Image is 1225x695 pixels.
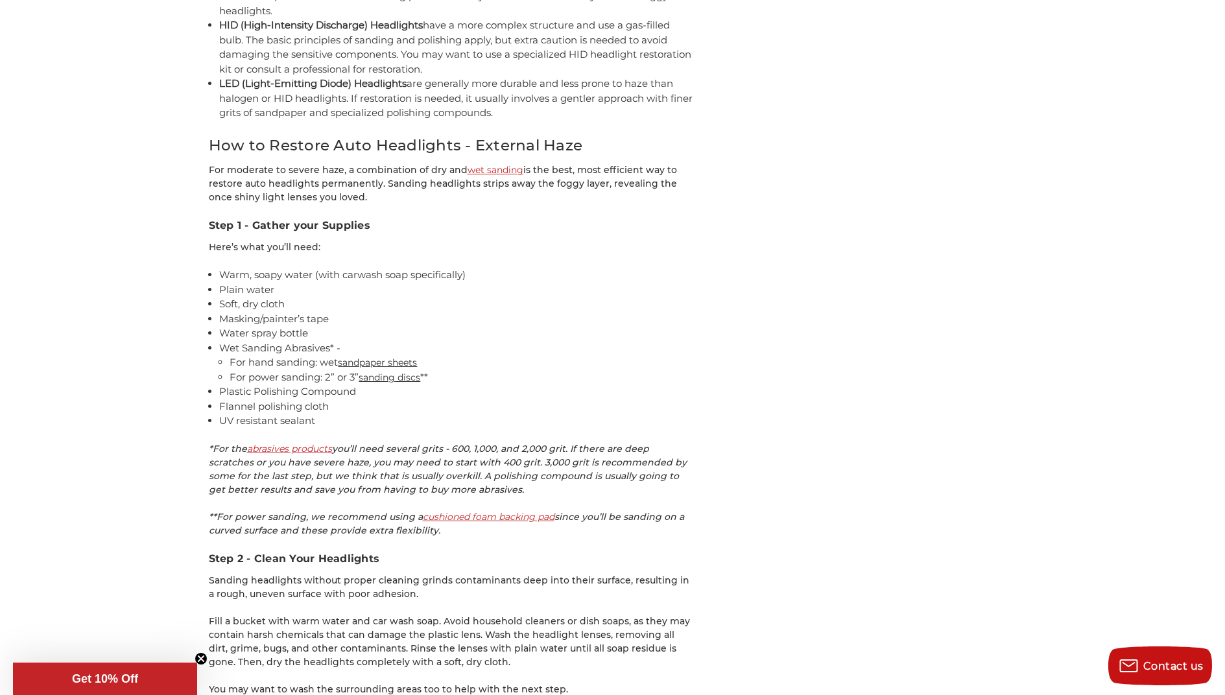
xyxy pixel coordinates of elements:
li: For hand sanding: wet [230,355,695,370]
li: Water spray bottle [219,326,695,341]
a: sanding discs [359,371,420,383]
a: cushioned foam backing pad [423,511,554,523]
a: abrasives products [247,443,332,454]
em: **For power sanding, we recommend using a since you’ll be sanding on a curved surface and these p... [209,511,684,536]
p: Sanding headlights without proper cleaning grinds contaminants deep into their surface, resulting... [209,574,695,601]
li: Wet Sanding Abrasives* - [219,341,695,385]
li: Flannel polishing cloth [219,399,695,414]
h2: How to Restore Auto Headlights - External Haze [209,134,695,157]
strong: LED (Light-Emitting Diode) Headlights [219,77,407,89]
button: Contact us [1108,646,1212,685]
li: Masking/painter’s tape [219,312,695,327]
p: Here’s what you’ll need: [209,241,695,254]
em: *For the you’ll need several grits - 600, 1,000, and 2,000 grit. If there are deep scratches or y... [209,443,687,495]
li: For power sanding: 2” or 3” ** [230,370,695,385]
span: Get 10% Off [72,672,138,685]
span: Contact us [1143,660,1204,672]
a: wet sanding [468,164,523,176]
li: UV resistant sealant [219,414,695,429]
li: Plain water [219,283,695,298]
li: Warm, soapy water (with carwash soap specifically) [219,268,695,283]
h3: Step 2 - Clean Your Headlights [209,551,695,567]
li: have a more complex structure and use a gas-filled bulb. The basic principles of sanding and poli... [219,18,695,77]
li: Plastic Polishing Compound [219,384,695,399]
li: Soft, dry cloth [219,297,695,312]
button: Close teaser [195,652,208,665]
li: are generally more durable and less prone to haze than halogen or HID headlights. If restoration ... [219,77,695,121]
p: Fill a bucket with warm water and car wash soap. Avoid household cleaners or dish soaps, as they ... [209,615,695,669]
strong: HID (High-Intensity Discharge) Headlights [219,19,423,31]
a: sandpaper sheets [338,357,417,368]
p: For moderate to severe haze, a combination of dry and is the best, most efficient way to restore ... [209,163,695,204]
h3: Step 1 - Gather your Supplies [209,218,695,233]
div: Get 10% OffClose teaser [13,663,197,695]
